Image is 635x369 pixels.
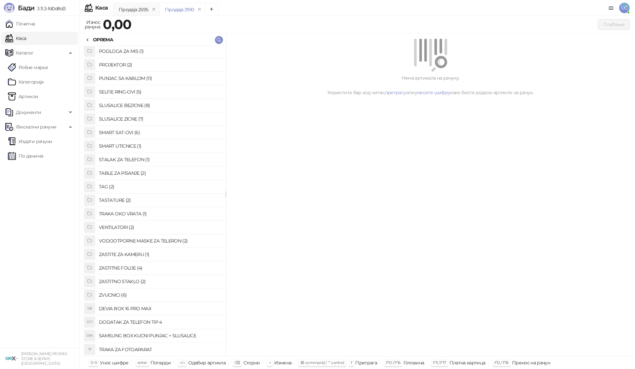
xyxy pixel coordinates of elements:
a: Издати рачуни [8,135,52,148]
h4: PUNJAC SA KABLOM (11) [99,73,220,84]
div: Пренос на рачун [512,358,550,367]
img: Logo [4,3,15,13]
h4: ZASTITE ZA KAMERU (1) [99,249,220,260]
h4: ZVUCNICI (6) [99,290,220,300]
span: UĆ [619,3,630,13]
div: Претрага [355,358,377,367]
span: F12 / F18 [494,360,509,365]
span: Документи [16,106,41,119]
span: Каталог [16,46,34,59]
div: OPREMA [93,36,113,43]
span: + [269,360,271,365]
h4: VENTILATORI (2) [99,222,220,233]
span: Бади [18,4,34,12]
button: remove [195,7,204,12]
div: Сторно [243,358,260,367]
div: Потврди [150,358,171,367]
h4: PODLOGA ZA MIS (1) [99,46,220,56]
span: 0-9 [91,360,97,365]
h4: DODATAK ZA TELEFON TIP 4 [99,317,220,327]
span: F11 / F17 [433,360,446,365]
h4: SMART UTICNICE (1) [99,141,220,151]
a: Документација [606,3,616,13]
a: Категорије [8,75,44,89]
a: Почетна [5,17,35,30]
div: Платна картица [449,358,486,367]
div: Нема артикала на рачуну. Користите бар код читач, или како бисте додали артикле на рачун. [234,74,627,96]
a: Каса [5,32,26,45]
div: Продаја 2910 [165,6,194,13]
h4: SELFIE RING-OVI (5) [99,87,220,97]
h4: DEVIA BOX 16 PRO MAX [99,303,220,314]
div: Унос шифре [100,358,129,367]
h4: SAMSUNG BOX KUCNI PUNJAC + SLUSALICE [99,330,220,341]
div: Готовина [403,358,424,367]
div: TF [84,344,95,355]
h4: SLUSALICE ZICNE (7) [99,114,220,124]
h4: TRAKA OKO VRATA (1) [99,208,220,219]
h4: TABLE ZA PISANJE (2) [99,168,220,178]
div: Износ рачуна [83,18,102,31]
h4: TASTATURE (2) [99,195,220,205]
h4: PROJEKTOR (2) [99,59,220,70]
a: претрагу [385,90,406,95]
button: Add tab [205,3,218,16]
h4: TRAKA ZA FOTOAPARAT [99,344,220,355]
a: ArtikliАртикли [8,90,38,103]
div: Продаја 2595 [119,6,148,13]
span: ⌘ command / ⌃ control [300,360,344,365]
strong: 0,00 [103,16,131,32]
div: grid [80,46,226,356]
div: Одабир артикла [188,358,226,367]
span: ⌫ [234,360,240,365]
span: enter [138,360,147,365]
div: DTT [84,317,95,327]
div: DB [84,303,95,314]
span: Фискални рачуни [16,120,56,133]
span: F10 / F16 [386,360,400,365]
div: Каса [95,5,108,11]
img: 64x64-companyLogo-cb9a1907-c9b0-4601-bb5e-5084e694c383.png [5,352,19,365]
h4: STALAK ZA TELEFON (1) [99,154,220,165]
span: ↑/↓ [180,360,185,365]
h4: TAG (2) [99,181,220,192]
button: remove [149,7,158,12]
a: По данима [8,149,43,163]
small: [PERSON_NAME] PR SIRIX STORE & SERVIS [GEOGRAPHIC_DATA] [21,351,67,366]
h4: ZASTITNE FOLIJE (4) [99,263,220,273]
span: f [351,360,352,365]
a: Робне марке [8,61,48,74]
h4: VODOOTPORNE MASKE ZA TELERON (2) [99,236,220,246]
div: Измена [274,358,291,367]
a: унесите шифру [415,90,450,95]
button: Плаћање [598,19,630,30]
h4: SMART SAT-OVI (6) [99,127,220,138]
h4: SLUSALICE BEZICNE (8) [99,100,220,111]
div: SBK [84,330,95,341]
span: 3.11.3-fd0d8d3 [34,6,65,12]
h4: ZASTITNO STAKLO (2) [99,276,220,287]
